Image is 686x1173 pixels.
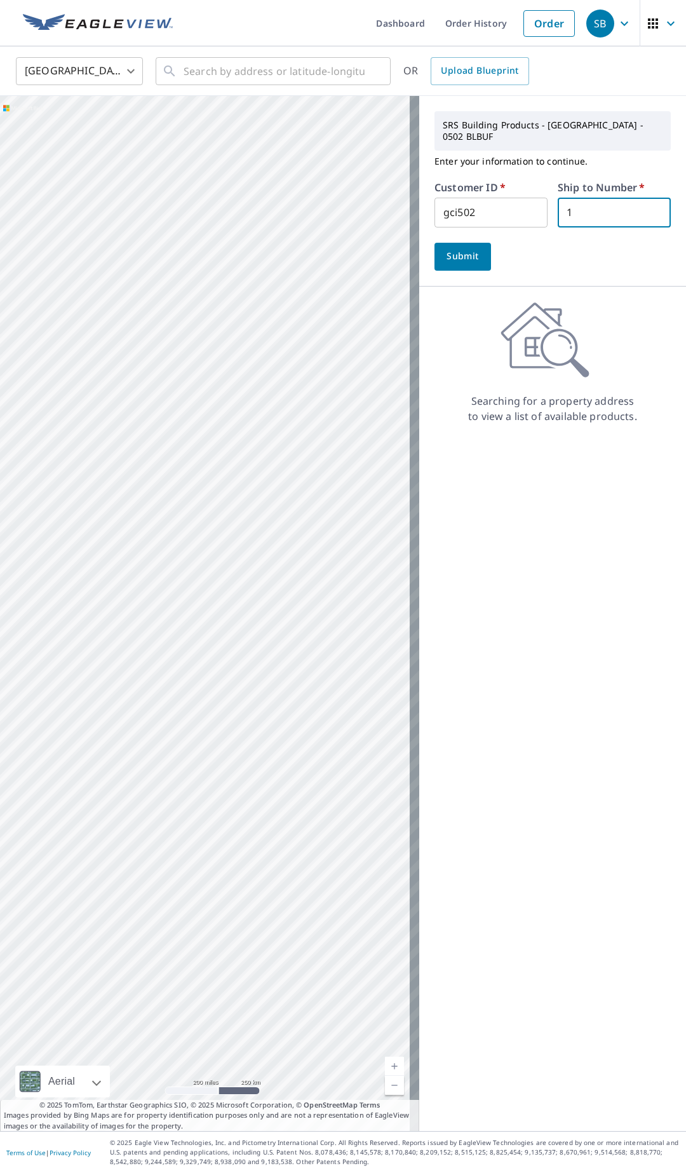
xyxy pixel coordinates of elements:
div: SB [586,10,614,37]
span: © 2025 TomTom, Earthstar Geographics SIO, © 2025 Microsoft Corporation, © [39,1100,380,1111]
p: SRS Building Products - [GEOGRAPHIC_DATA] - 0502 BLBUF [438,114,668,147]
img: EV Logo [23,14,173,33]
a: Upload Blueprint [431,57,528,85]
a: Terms of Use [6,1148,46,1157]
a: OpenStreetMap [304,1100,357,1109]
div: OR [403,57,529,85]
input: Search by address or latitude-longitude [184,53,365,89]
a: Current Level 5, Zoom Out [385,1076,404,1095]
p: Searching for a property address to view a list of available products. [467,393,638,424]
p: | [6,1149,91,1156]
label: Ship to Number [558,182,645,193]
a: Terms [360,1100,380,1109]
a: Order [523,10,575,37]
a: Current Level 5, Zoom In [385,1057,404,1076]
span: Upload Blueprint [441,63,518,79]
label: Customer ID [434,182,506,193]
div: Aerial [44,1066,79,1097]
div: [GEOGRAPHIC_DATA] [16,53,143,89]
p: © 2025 Eagle View Technologies, Inc. and Pictometry International Corp. All Rights Reserved. Repo... [110,1138,680,1167]
div: Aerial [15,1066,110,1097]
span: Submit [445,248,481,264]
button: Submit [434,243,491,271]
a: Privacy Policy [50,1148,91,1157]
p: Enter your information to continue. [434,151,671,172]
